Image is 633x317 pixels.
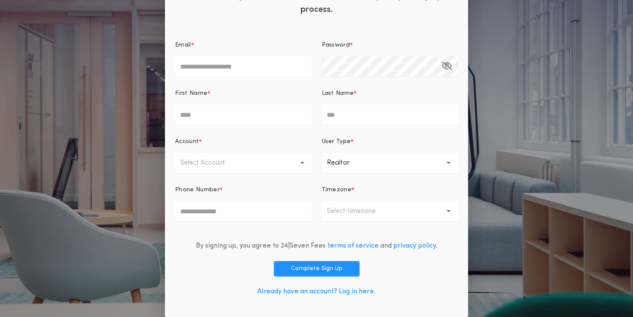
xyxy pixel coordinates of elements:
a: terms of service [327,243,379,249]
p: Account [175,138,199,146]
p: Email [175,41,191,50]
a: Already have an account? Log in here. [257,288,376,295]
button: Password* [441,56,452,77]
p: User Type [322,138,351,146]
p: Select timezone [327,206,389,216]
button: Complete Sign Up [274,261,360,276]
div: By signing up, you agree to 24|Seven Fees and [196,241,438,251]
input: Email* [175,56,312,77]
input: Password* [322,56,458,77]
p: Timezone [322,186,352,194]
input: Phone Number* [175,201,312,221]
p: Phone Number [175,186,220,194]
button: Select Account [175,153,312,173]
input: First Name* [175,105,312,125]
button: Realtor [322,153,458,173]
button: Select timezone [322,201,458,221]
p: Last Name [322,89,354,98]
p: Select Account [180,158,239,168]
p: Realtor [327,158,363,168]
a: privacy policy. [393,243,438,249]
p: First Name [175,89,207,98]
p: Password [322,41,350,50]
input: Last Name* [322,105,458,125]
